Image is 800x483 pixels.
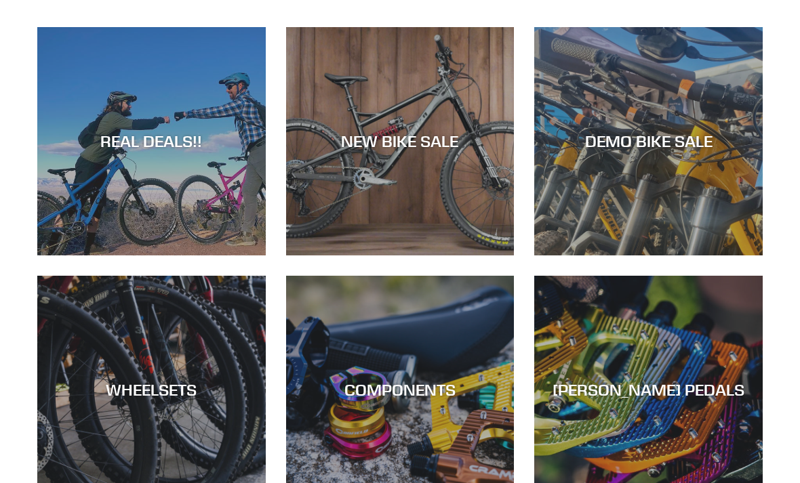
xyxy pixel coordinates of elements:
div: WHEELSETS [37,379,266,399]
div: [PERSON_NAME] PEDALS [534,379,763,399]
div: COMPONENTS [286,379,515,399]
a: DEMO BIKE SALE [534,27,763,255]
div: REAL DEALS!! [37,131,266,151]
a: NEW BIKE SALE [286,27,515,255]
a: REAL DEALS!! [37,27,266,255]
div: NEW BIKE SALE [286,131,515,151]
div: DEMO BIKE SALE [534,131,763,151]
